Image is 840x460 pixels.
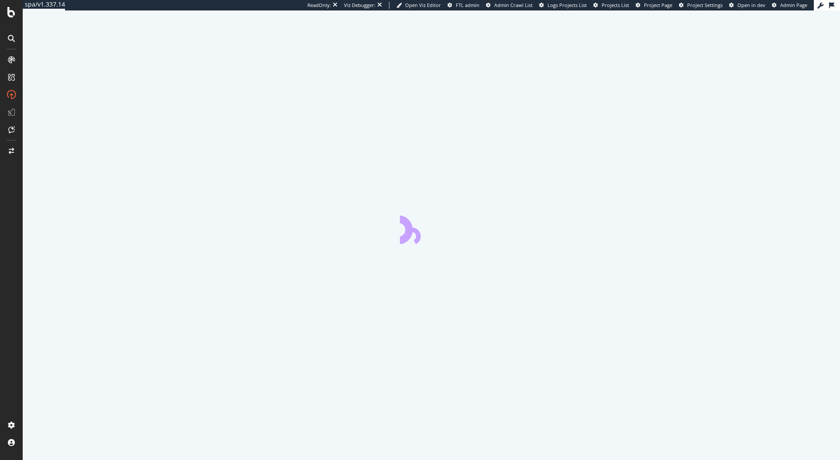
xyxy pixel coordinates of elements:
a: Open in dev [729,2,765,9]
a: Projects List [593,2,629,9]
span: Project Page [644,2,672,8]
span: Admin Page [780,2,807,8]
a: Admin Page [772,2,807,9]
a: Project Page [636,2,672,9]
a: Open Viz Editor [396,2,441,9]
div: animation [400,213,463,244]
a: Logs Projects List [539,2,587,9]
span: Open in dev [737,2,765,8]
a: Admin Crawl List [486,2,533,9]
div: Viz Debugger: [344,2,375,9]
span: Projects List [602,2,629,8]
a: FTL admin [448,2,479,9]
a: Project Settings [679,2,723,9]
span: FTL admin [456,2,479,8]
span: Logs Projects List [547,2,587,8]
span: Open Viz Editor [405,2,441,8]
span: Admin Crawl List [494,2,533,8]
span: Project Settings [687,2,723,8]
div: ReadOnly: [307,2,331,9]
